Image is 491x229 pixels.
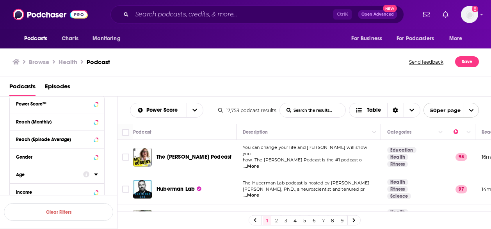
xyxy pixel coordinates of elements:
span: ...More [244,163,259,170]
button: Send feedback [407,56,446,67]
p: 98 [455,153,467,161]
button: Open AdvancedNew [358,10,397,19]
span: Logged in as aridings [461,6,478,23]
div: Description [243,127,268,137]
h2: Choose List sort [130,103,203,118]
img: The Mel Robbins Podcast [133,148,152,166]
span: Power Score [146,107,180,113]
a: Health [387,179,408,185]
a: Health [387,154,408,160]
button: open menu [130,107,187,113]
a: 4 [291,216,299,225]
div: Income [16,190,91,195]
button: Column Actions [436,128,445,137]
input: Search podcasts, credits, & more... [132,8,333,21]
a: Podcasts [9,80,36,96]
button: Power Score™ [16,98,98,108]
a: 1 [263,216,271,225]
button: Reach (Monthly) [16,116,98,126]
span: New [383,5,397,12]
button: Choose View [349,103,420,118]
span: [PERSON_NAME], Ph.D., a neuroscientist and tenured pr [243,186,365,192]
a: 3 [282,216,290,225]
div: Reach (Episode Average) [16,137,91,142]
a: Fitness [387,186,408,192]
h3: Podcast [87,58,110,66]
div: Search podcasts, credits, & more... [110,5,404,23]
a: Browse [29,58,49,66]
span: For Business [351,33,382,44]
button: open menu [19,31,57,46]
a: Episodes [45,80,70,96]
div: 17,753 podcast results [218,107,276,113]
div: Podcast [133,127,151,137]
a: Education [387,147,416,153]
span: For Podcasters [397,33,434,44]
img: On Purpose with Jay Shetty [133,210,152,229]
button: open menu [346,31,392,46]
span: I’m [PERSON_NAME] host of On Purpose the worlds #1 Mental [243,210,363,222]
svg: Add a profile image [472,6,478,12]
div: Sort Direction [387,103,404,117]
span: ...More [244,192,259,199]
a: 2 [272,216,280,225]
button: Save [455,56,479,67]
a: 8 [329,216,336,225]
a: The [PERSON_NAME] Podcast [157,153,231,161]
a: Show notifications dropdown [420,8,433,21]
button: Income [16,187,98,197]
img: Huberman Lab [133,180,152,199]
a: 5 [301,216,308,225]
button: open menu [423,103,479,118]
button: open menu [187,103,203,117]
button: open menu [444,31,472,46]
button: Gender [16,152,98,161]
button: Clear Filters [4,203,113,221]
h1: Health [59,58,77,66]
span: Ctrl K [333,9,352,20]
span: Podcasts [24,33,47,44]
a: Fitness [387,161,408,167]
div: Age [16,172,78,177]
span: 50 per page [424,104,461,116]
span: More [449,33,463,44]
span: The Huberman Lab podcast is hosted by [PERSON_NAME] [243,180,370,186]
button: open menu [87,31,130,46]
button: open menu [391,31,445,46]
span: Table [367,107,381,113]
div: Gender [16,154,91,160]
img: Podchaser - Follow, Share and Rate Podcasts [13,7,88,22]
span: You can change your life and [PERSON_NAME] will show you [243,145,367,156]
p: 97 [455,185,467,193]
span: Charts [62,33,78,44]
span: Huberman Lab [157,186,195,192]
button: Age [16,169,83,179]
button: Reach (Episode Average) [16,134,98,144]
span: The [PERSON_NAME] Podcast [157,154,231,160]
button: Column Actions [464,128,473,137]
div: Power Score™ [16,101,91,107]
a: Health [387,209,408,215]
div: Reach (Monthly) [16,119,91,125]
div: Power Score [454,127,464,137]
span: how. The [PERSON_NAME] Podcast is the #1 podcast o [243,157,362,163]
a: 9 [338,216,346,225]
span: Open Advanced [361,13,394,16]
div: Categories [387,127,411,137]
a: 6 [310,216,318,225]
a: 7 [319,216,327,225]
a: Show notifications dropdown [439,8,452,21]
a: Charts [57,31,83,46]
button: Show profile menu [461,6,478,23]
span: Monitoring [93,33,120,44]
span: Toggle select row [122,186,129,193]
button: Column Actions [370,128,379,137]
